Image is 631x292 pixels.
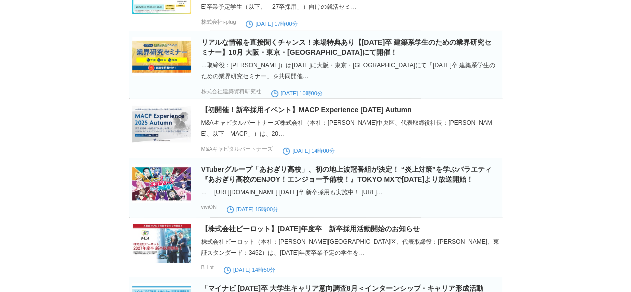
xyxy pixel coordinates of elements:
[246,21,297,27] time: [DATE] 17時00分
[201,225,420,233] a: 【株式会社ビーロット】[DATE]年度卒 新卒採用活動開始のお知らせ
[201,18,236,26] p: 株式会社i-plug
[283,148,334,154] time: [DATE] 14時00分
[201,187,500,198] div: … [URL][DOMAIN_NAME] [DATE]卒 新卒採用も実施中！ [URL]…
[132,37,191,76] img: 53143-346-dc73f0b490f45918dbd78e3443f58f42-1000x540.jpg
[132,105,191,144] img: 51639-420-2c3b1f16c81270c15c0e5dc165401d48-1140x700.jpg
[201,38,491,56] a: リアルな情報を直接聞くチャンス！来場特典あり【[DATE]卒 建築系学生のための業界研究セミナー】10月 大阪・東京・[GEOGRAPHIC_DATA]にて開催！
[132,224,191,263] img: 35396-95-fd1c3467ceac9e32f12a0e88eb20c33c-1079x720.jpg
[201,236,500,258] div: 株式会社ビーロット（本社：[PERSON_NAME][GEOGRAPHIC_DATA]区、代表取締役：[PERSON_NAME]、東証スタンダード：3452）は、[DATE]年度卒業予定の学生を…
[201,117,500,139] div: M&Aキャピタルパートナーズ株式会社（本社：[PERSON_NAME]中央区、代表取締役社長：[PERSON_NAME]、以下「MACP」）は、20…
[201,88,261,95] p: 株式会社建築資料研究社
[227,206,278,212] time: [DATE] 15時00分
[201,60,500,82] div: …取締役：[PERSON_NAME]）は[DATE]に大阪・東京・[GEOGRAPHIC_DATA]にて「[DATE]卒 建築系学生のための業界研究セミナー」を共同開催…
[271,90,323,96] time: [DATE] 10時00分
[201,165,492,183] a: VTuberグループ「あおぎり高校」、初の地上波冠番組が決定！ “炎上対策”を学ぶバラエティ『あおぎり高校のENJOY！エンジョー予備校！』TOKYO MXで[DATE]より放送開始！
[201,264,214,270] p: B-Lot
[224,267,275,273] time: [DATE] 14時50分
[201,106,412,114] a: 【初開催！新卒採用イベント】MACP Experience [DATE] Autumn
[201,204,217,210] p: viviON
[132,164,191,203] img: 89066-320-7088539ba347630f776c429f8afbac9b-1200x675.png
[201,145,273,153] p: M&Aキャピタルパートナーズ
